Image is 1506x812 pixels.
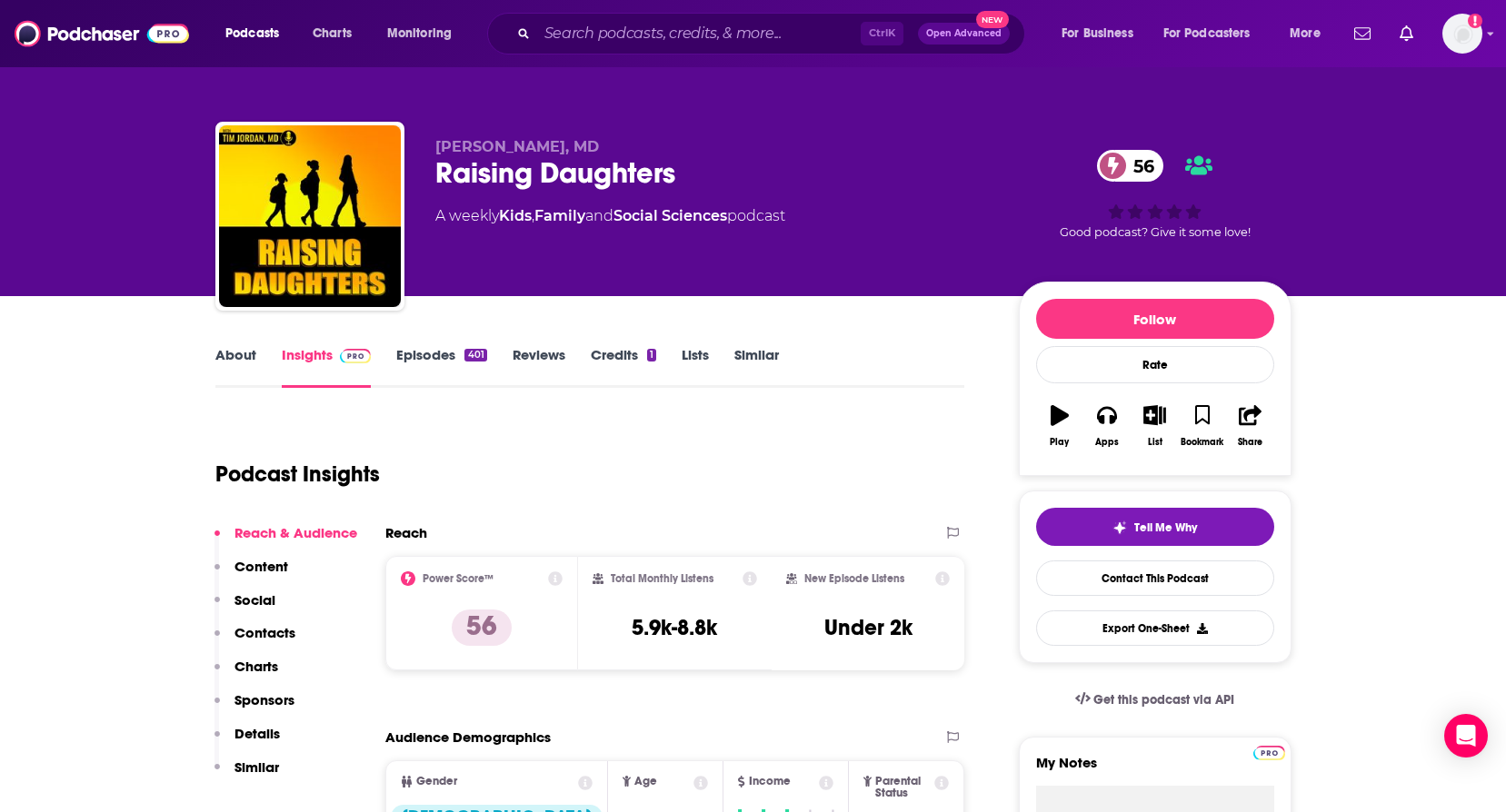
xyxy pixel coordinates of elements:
h2: Reach [385,524,427,541]
button: Apps [1083,393,1131,459]
h2: Power Score™ [423,572,494,585]
div: Search podcasts, credits, & more... [504,13,1042,54]
h3: Under 2k [824,614,913,641]
p: Content [234,558,288,575]
span: Parental Status [875,776,932,799]
span: Ctrl K [861,22,903,45]
a: About [215,346,256,388]
span: Get this podcast via API [1093,692,1234,708]
span: More [1290,21,1321,46]
div: Play [1050,437,1069,448]
h1: Podcast Insights [215,460,380,488]
div: Rate [1036,346,1274,383]
button: Similar [214,758,279,792]
img: User Profile [1442,14,1482,54]
a: Lists [682,346,709,388]
p: Similar [234,758,279,776]
button: Details [214,725,280,758]
img: Podchaser Pro [340,349,372,363]
a: Pro website [1253,743,1285,760]
span: and [585,207,613,224]
button: Bookmark [1179,393,1226,459]
a: 56 [1097,150,1163,182]
a: Charts [301,19,363,48]
p: Details [234,725,280,742]
a: Reviews [513,346,565,388]
button: open menu [213,19,303,48]
span: [PERSON_NAME], MD [435,138,599,155]
span: Income [749,776,791,787]
img: Podchaser Pro [1253,746,1285,760]
span: Good podcast? Give it some love! [1060,225,1251,239]
input: Search podcasts, credits, & more... [537,19,861,48]
svg: Add a profile image [1468,14,1482,28]
label: My Notes [1036,754,1274,786]
p: Charts [234,658,278,675]
span: Age [634,776,657,787]
span: 56 [1115,150,1163,182]
h3: 5.9k-8.8k [632,614,717,641]
button: Follow [1036,299,1274,339]
img: Podchaser - Follow, Share and Rate Podcasts [15,16,189,51]
span: For Podcasters [1163,21,1251,46]
p: 56 [452,609,512,646]
img: Raising Daughters [219,125,401,307]
span: Gender [416,776,457,787]
button: Content [214,558,288,591]
img: tell me why sparkle [1112,520,1127,535]
a: InsightsPodchaser Pro [282,346,372,388]
p: Social [234,591,275,609]
p: Sponsors [234,691,294,708]
a: Show notifications dropdown [1392,18,1421,49]
button: Reach & Audience [214,524,357,558]
button: Export One-Sheet [1036,610,1274,646]
span: For Business [1062,21,1133,46]
span: New [976,11,1009,28]
p: Reach & Audience [234,524,357,541]
button: tell me why sparkleTell Me Why [1036,508,1274,546]
h2: Audience Demographics [385,728,551,746]
a: Kids [499,207,532,224]
button: open menu [1277,19,1343,48]
button: open menu [374,19,475,48]
div: Share [1238,437,1262,448]
span: Monitoring [387,21,452,46]
div: 401 [464,349,486,361]
a: Social Sciences [613,207,727,224]
h2: Total Monthly Listens [611,572,713,585]
a: Get this podcast via API [1061,678,1250,722]
button: Open AdvancedNew [918,23,1010,45]
button: Play [1036,393,1083,459]
button: Sponsors [214,691,294,725]
div: List [1148,437,1162,448]
span: Charts [313,21,352,46]
button: Charts [214,658,278,691]
button: open menu [1049,19,1156,48]
div: Open Intercom Messenger [1444,714,1488,758]
span: Podcasts [225,21,279,46]
div: 1 [647,349,656,361]
button: Share [1226,393,1273,459]
a: Episodes401 [396,346,486,388]
div: A weekly podcast [435,205,785,227]
a: Show notifications dropdown [1347,18,1378,49]
button: Contacts [214,624,295,658]
h2: New Episode Listens [804,572,904,585]
p: Contacts [234,624,295,641]
a: Contact This Podcast [1036,560,1274,596]
button: Social [214,591,275,625]
span: Open Advanced [926,29,1002,38]
button: Show profile menu [1442,14,1482,54]
button: open menu [1152,19,1277,48]
div: Bookmark [1181,437,1223,448]
a: Credits1 [591,346,656,388]
div: Apps [1095,437,1119,448]
span: Tell Me Why [1134,520,1197,535]
a: Family [534,207,585,224]
span: Logged in as molly.burgoyne [1442,14,1482,54]
span: , [532,207,534,224]
div: 56Good podcast? Give it some love! [1019,138,1292,251]
a: Similar [734,346,779,388]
